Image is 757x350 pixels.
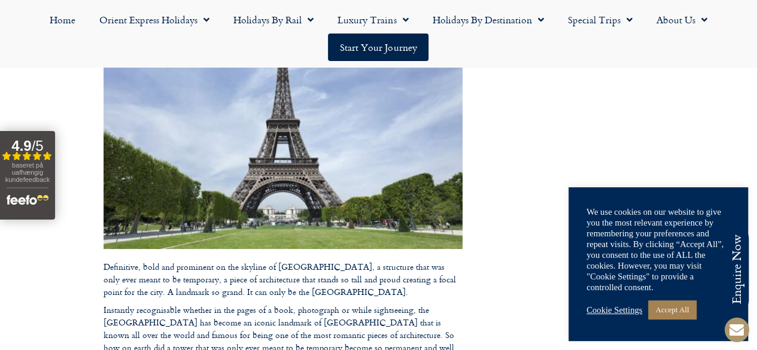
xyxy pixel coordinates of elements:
[648,300,696,319] a: Accept All
[38,6,87,34] a: Home
[328,34,428,61] a: Start your Journey
[326,6,420,34] a: Luxury Trains
[221,6,326,34] a: Holidays by Rail
[586,305,642,315] a: Cookie Settings
[420,6,555,34] a: Holidays by Destination
[644,6,719,34] a: About Us
[555,6,644,34] a: Special Trips
[87,6,221,34] a: Orient Express Holidays
[6,6,751,61] nav: Menu
[586,206,730,293] div: We use cookies on our website to give you the most relevant experience by remembering your prefer...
